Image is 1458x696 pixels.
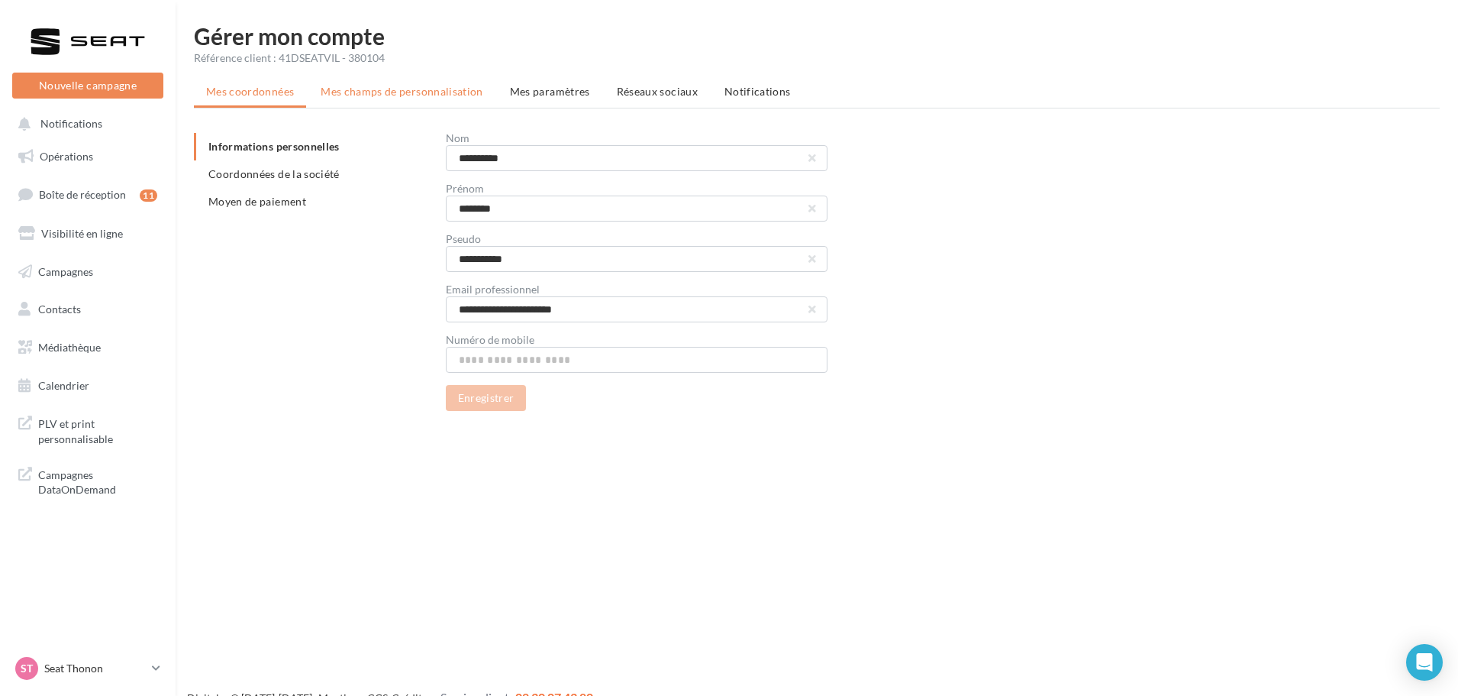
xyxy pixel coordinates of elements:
[12,654,163,683] a: ST Seat Thonon
[38,341,101,354] span: Médiathèque
[40,118,102,131] span: Notifications
[446,284,827,295] div: Email professionnel
[38,465,157,497] span: Campagnes DataOnDemand
[9,141,166,173] a: Opérations
[9,218,166,250] a: Visibilité en ligne
[446,335,827,345] div: Numéro de mobile
[208,167,340,180] span: Coordonnées de la société
[1406,644,1443,681] div: Open Intercom Messenger
[40,150,93,163] span: Opérations
[39,188,126,201] span: Boîte de réception
[724,85,791,98] span: Notifications
[9,178,166,211] a: Boîte de réception11
[38,303,81,316] span: Contacts
[12,73,163,99] button: Nouvelle campagne
[38,379,89,392] span: Calendrier
[9,407,166,452] a: PLV et print personnalisable
[140,189,157,202] div: 11
[44,661,146,676] p: Seat Thonon
[38,264,93,277] span: Campagnes
[510,85,590,98] span: Mes paramètres
[38,413,157,446] span: PLV et print personnalisable
[21,661,33,676] span: ST
[9,332,166,364] a: Médiathèque
[208,195,306,208] span: Moyen de paiement
[446,133,827,144] div: Nom
[321,85,483,98] span: Mes champs de personnalisation
[9,370,166,402] a: Calendrier
[41,227,123,240] span: Visibilité en ligne
[194,24,1440,47] h1: Gérer mon compte
[446,234,827,244] div: Pseudo
[9,293,166,325] a: Contacts
[194,50,1440,66] div: Référence client : 41DSEATVIL - 380104
[446,183,827,194] div: Prénom
[9,458,166,503] a: Campagnes DataOnDemand
[617,85,698,98] span: Réseaux sociaux
[9,256,166,288] a: Campagnes
[446,385,527,411] button: Enregistrer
